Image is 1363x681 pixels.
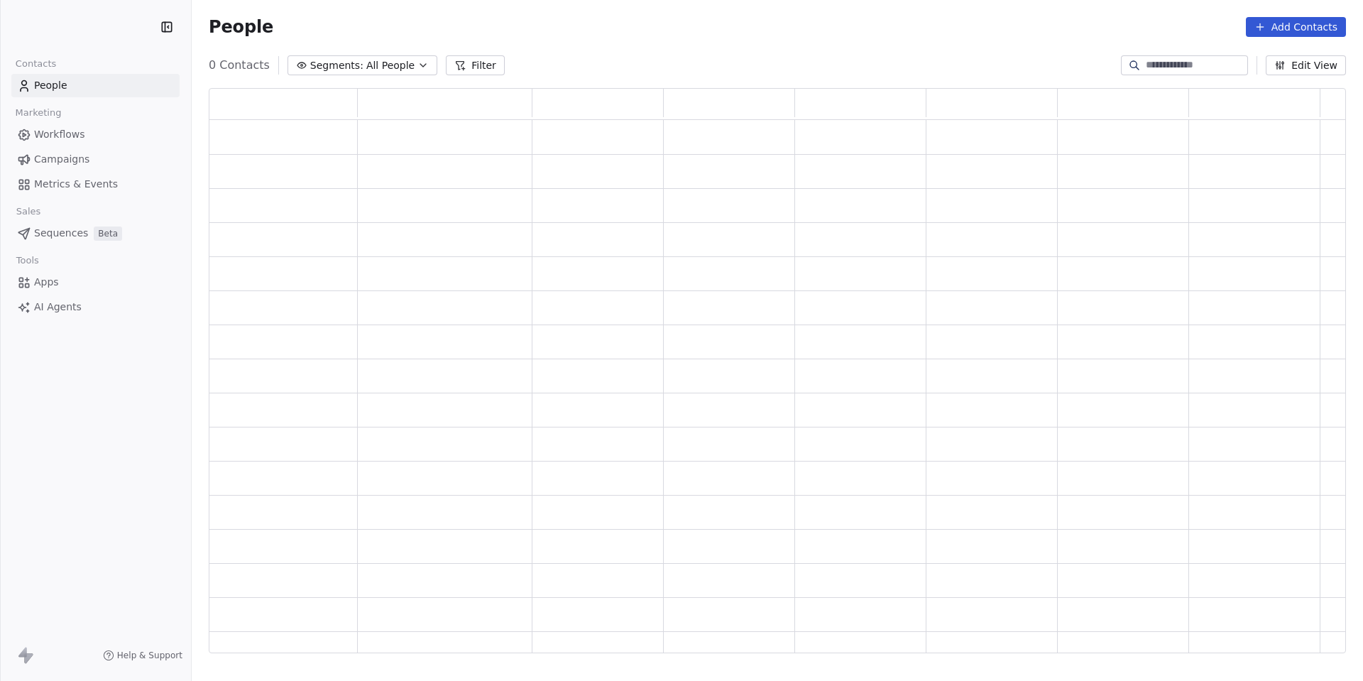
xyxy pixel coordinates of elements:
[34,300,82,315] span: AI Agents
[34,152,89,167] span: Campaigns
[11,222,180,245] a: SequencesBeta
[9,102,67,124] span: Marketing
[1246,17,1346,37] button: Add Contacts
[10,201,47,222] span: Sales
[34,226,88,241] span: Sequences
[11,123,180,146] a: Workflows
[34,127,85,142] span: Workflows
[34,78,67,93] span: People
[9,53,62,75] span: Contacts
[209,16,273,38] span: People
[366,58,415,73] span: All People
[310,58,363,73] span: Segments:
[209,57,270,74] span: 0 Contacts
[94,227,122,241] span: Beta
[11,148,180,171] a: Campaigns
[34,177,118,192] span: Metrics & Events
[11,173,180,196] a: Metrics & Events
[11,74,180,97] a: People
[1266,55,1346,75] button: Edit View
[11,271,180,294] a: Apps
[10,250,45,271] span: Tools
[117,650,182,661] span: Help & Support
[11,295,180,319] a: AI Agents
[446,55,505,75] button: Filter
[103,650,182,661] a: Help & Support
[34,275,59,290] span: Apps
